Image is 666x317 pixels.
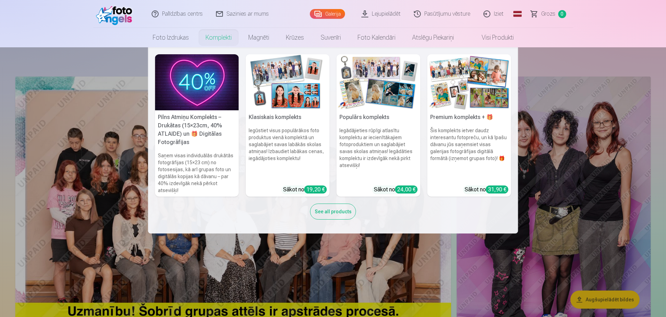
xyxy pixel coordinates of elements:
[310,9,345,19] a: Galerija
[304,185,327,193] div: 19,20 €
[558,10,566,18] span: 0
[465,185,508,194] div: Sākot no
[337,124,420,183] h6: Iegādājieties rūpīgi atlasītu komplektu ar iecienītākajiem fotoproduktiem un saglabājiet savas sk...
[144,28,197,47] a: Foto izdrukas
[404,28,462,47] a: Atslēgu piekariņi
[197,28,240,47] a: Komplekti
[395,185,418,193] div: 24,00 €
[349,28,404,47] a: Foto kalendāri
[283,185,327,194] div: Sākot no
[310,207,356,215] a: See all products
[312,28,349,47] a: Suvenīri
[246,124,330,183] h6: Iegūstiet visus populārākos foto produktus vienā komplektā un saglabājiet savas labākās skolas at...
[486,185,508,193] div: 31,90 €
[246,110,330,124] h5: Klasiskais komplekts
[541,10,555,18] span: Grozs
[337,110,420,124] h5: Populārs komplekts
[96,3,136,25] img: /fa1
[374,185,418,194] div: Sākot no
[427,54,511,197] a: Premium komplekts + 🎁 Premium komplekts + 🎁Šis komplekts ietver daudz interesantu fotopreču, un k...
[427,124,511,183] h6: Šis komplekts ietver daudz interesantu fotopreču, un kā īpašu dāvanu jūs saņemsiet visas galerija...
[462,28,522,47] a: Visi produkti
[337,54,420,197] a: Populārs komplektsPopulārs komplektsIegādājieties rūpīgi atlasītu komplektu ar iecienītākajiem fo...
[427,110,511,124] h5: Premium komplekts + 🎁
[240,28,278,47] a: Magnēti
[310,204,356,220] div: See all products
[155,54,239,110] img: Pilns Atmiņu Komplekts – Drukātas (15×23cm, 40% ATLAIDE) un 🎁 Digitālas Fotogrāfijas
[337,54,420,110] img: Populārs komplekts
[155,110,239,149] h5: Pilns Atmiņu Komplekts – Drukātas (15×23cm, 40% ATLAIDE) un 🎁 Digitālas Fotogrāfijas
[155,149,239,197] h6: Saņem visas individuālās drukātās fotogrāfijas (15×23 cm) no fotosesijas, kā arī grupas foto un d...
[427,54,511,110] img: Premium komplekts + 🎁
[246,54,330,197] a: Klasiskais komplektsKlasiskais komplektsIegūstiet visus populārākos foto produktus vienā komplekt...
[278,28,312,47] a: Krūzes
[246,54,330,110] img: Klasiskais komplekts
[155,54,239,197] a: Pilns Atmiņu Komplekts – Drukātas (15×23cm, 40% ATLAIDE) un 🎁 Digitālas Fotogrāfijas Pilns Atmiņu...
